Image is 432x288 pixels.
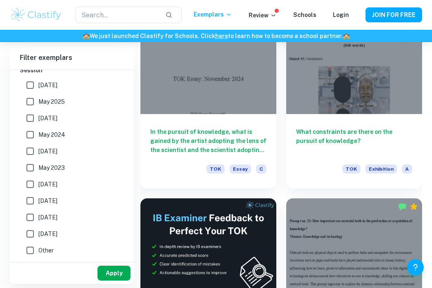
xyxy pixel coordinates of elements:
[207,164,225,174] span: TOK
[402,164,412,174] span: A
[38,163,65,172] span: May 2023
[366,164,397,174] span: Exhibition
[76,7,159,23] input: Search...
[150,127,266,155] h6: In the pursuit of knowledge, what is gained by the artist adopting the lens of the scientist and ...
[293,12,316,18] a: Schools
[38,246,54,255] span: Other
[20,66,124,75] h6: Session
[83,33,90,39] span: 🏫
[97,266,131,281] button: Apply
[249,11,277,20] p: Review
[230,164,251,174] span: Essay
[2,31,430,40] h6: We just launched Clastify for Schools. Click to learn how to become a school partner.
[333,12,349,18] a: Login
[38,81,57,90] span: [DATE]
[38,97,65,106] span: May 2025
[215,33,228,39] a: here
[38,196,57,205] span: [DATE]
[256,164,266,174] span: C
[140,12,276,188] a: In the pursuit of knowledge, what is gained by the artist adopting the lens of the scientist and ...
[38,180,57,189] span: [DATE]
[398,202,406,211] img: Marked
[296,127,412,155] h6: What constraints are there on the pursuit of knowledge?
[194,10,232,19] p: Exemplars
[342,164,361,174] span: TOK
[38,229,57,238] span: [DATE]
[343,33,350,39] span: 🏫
[10,46,134,69] h6: Filter exemplars
[38,114,57,123] span: [DATE]
[410,202,418,211] div: Premium
[38,213,57,222] span: [DATE]
[366,7,422,22] button: JOIN FOR FREE
[38,130,65,139] span: May 2024
[10,7,62,23] img: Clastify logo
[407,259,424,276] button: Help and Feedback
[286,12,422,188] a: What constraints are there on the pursuit of knowledge?TOKExhibitionA
[38,147,57,156] span: [DATE]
